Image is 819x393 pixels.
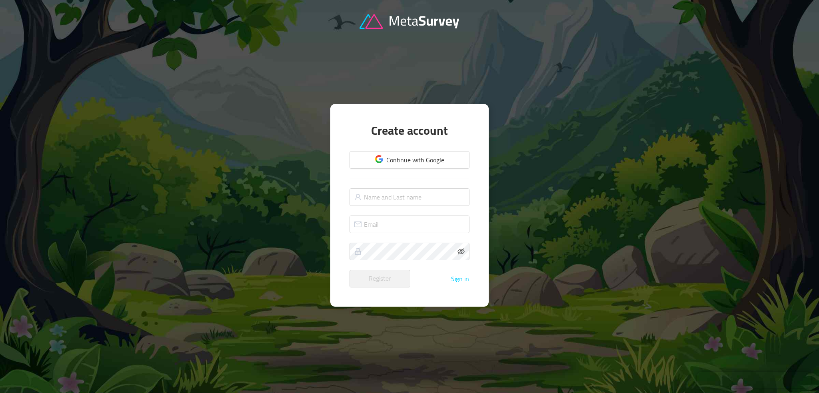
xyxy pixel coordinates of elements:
input: Email [350,215,469,233]
i: icon: lock [354,248,362,255]
i: icon: user [354,194,362,201]
input: Name and Last name [350,188,469,206]
iframe: Chatra live chat [697,372,811,388]
i: icon: eye-invisible [457,248,465,255]
button: Sign in [451,275,469,282]
i: icon: mail [354,221,362,228]
h1: Create account [350,123,469,138]
button: Register [350,270,410,287]
button: Continue with Google [350,151,469,169]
